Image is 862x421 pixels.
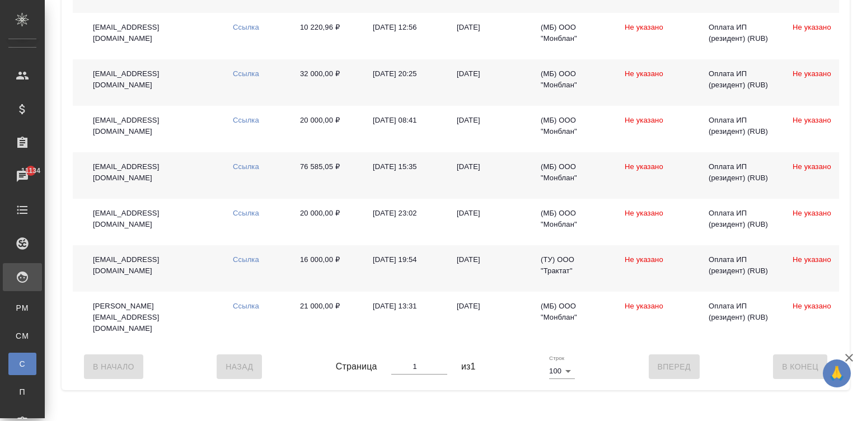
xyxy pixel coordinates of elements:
[532,292,616,343] td: (МБ) ООО "Монблан"
[336,360,377,373] span: Страница
[700,152,784,199] td: Оплата ИП (резидент) (RUB)
[448,59,532,106] td: [DATE]
[233,162,259,171] a: Ссылка
[700,13,784,59] td: Оплата ИП (резидент) (RUB)
[233,302,259,310] a: Ссылка
[793,302,831,310] span: Не указано
[532,199,616,245] td: (МБ) ООО "Монблан"
[233,23,259,31] a: Ссылка
[291,13,364,59] td: 10 220,96 ₽
[793,116,831,124] span: Не указано
[364,292,448,343] td: [DATE] 13:31
[625,162,663,171] span: Не указано
[8,353,36,375] a: С
[625,23,663,31] span: Не указано
[793,209,831,217] span: Не указано
[364,59,448,106] td: [DATE] 20:25
[14,386,31,397] span: П
[448,292,532,343] td: [DATE]
[700,199,784,245] td: Оплата ИП (резидент) (RUB)
[291,59,364,106] td: 32 000,00 ₽
[14,302,31,314] span: PM
[233,116,259,124] a: Ссылка
[700,59,784,106] td: Оплата ИП (резидент) (RUB)
[532,152,616,199] td: (МБ) ООО "Монблан"
[364,106,448,152] td: [DATE] 08:41
[84,292,224,343] td: [PERSON_NAME][EMAIL_ADDRESS][DOMAIN_NAME]
[233,69,259,78] a: Ссылка
[233,255,259,264] a: Ссылка
[448,152,532,199] td: [DATE]
[700,292,784,343] td: Оплата ИП (резидент) (RUB)
[448,199,532,245] td: [DATE]
[291,292,364,343] td: 21 000,00 ₽
[291,199,364,245] td: 20 000,00 ₽
[291,106,364,152] td: 20 000,00 ₽
[700,245,784,292] td: Оплата ИП (резидент) (RUB)
[827,362,846,385] span: 🙏
[532,245,616,292] td: (ТУ) ООО "Трактат"
[793,162,831,171] span: Не указано
[291,245,364,292] td: 16 000,00 ₽
[8,381,36,403] a: П
[84,199,224,245] td: [EMAIL_ADDRESS][DOMAIN_NAME]
[364,245,448,292] td: [DATE] 19:54
[15,165,47,176] span: 11134
[364,13,448,59] td: [DATE] 12:56
[84,13,224,59] td: [EMAIL_ADDRESS][DOMAIN_NAME]
[364,199,448,245] td: [DATE] 23:02
[625,69,663,78] span: Не указано
[14,358,31,369] span: С
[84,152,224,199] td: [EMAIL_ADDRESS][DOMAIN_NAME]
[625,209,663,217] span: Не указано
[448,106,532,152] td: [DATE]
[84,245,224,292] td: [EMAIL_ADDRESS][DOMAIN_NAME]
[823,359,851,387] button: 🙏
[14,330,31,342] span: CM
[3,162,42,190] a: 11134
[364,152,448,199] td: [DATE] 15:35
[549,355,564,361] label: Строк
[532,59,616,106] td: (МБ) ООО "Монблан"
[700,106,784,152] td: Оплата ИП (резидент) (RUB)
[625,302,663,310] span: Не указано
[448,13,532,59] td: [DATE]
[461,360,476,373] span: из 1
[84,59,224,106] td: [EMAIL_ADDRESS][DOMAIN_NAME]
[549,363,575,379] div: 100
[532,106,616,152] td: (МБ) ООО "Монблан"
[793,23,831,31] span: Не указано
[84,106,224,152] td: [EMAIL_ADDRESS][DOMAIN_NAME]
[625,255,663,264] span: Не указано
[793,255,831,264] span: Не указано
[448,245,532,292] td: [DATE]
[793,69,831,78] span: Не указано
[233,209,259,217] a: Ссылка
[625,116,663,124] span: Не указано
[8,297,36,319] a: PM
[532,13,616,59] td: (МБ) ООО "Монблан"
[291,152,364,199] td: 76 585,05 ₽
[8,325,36,347] a: CM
